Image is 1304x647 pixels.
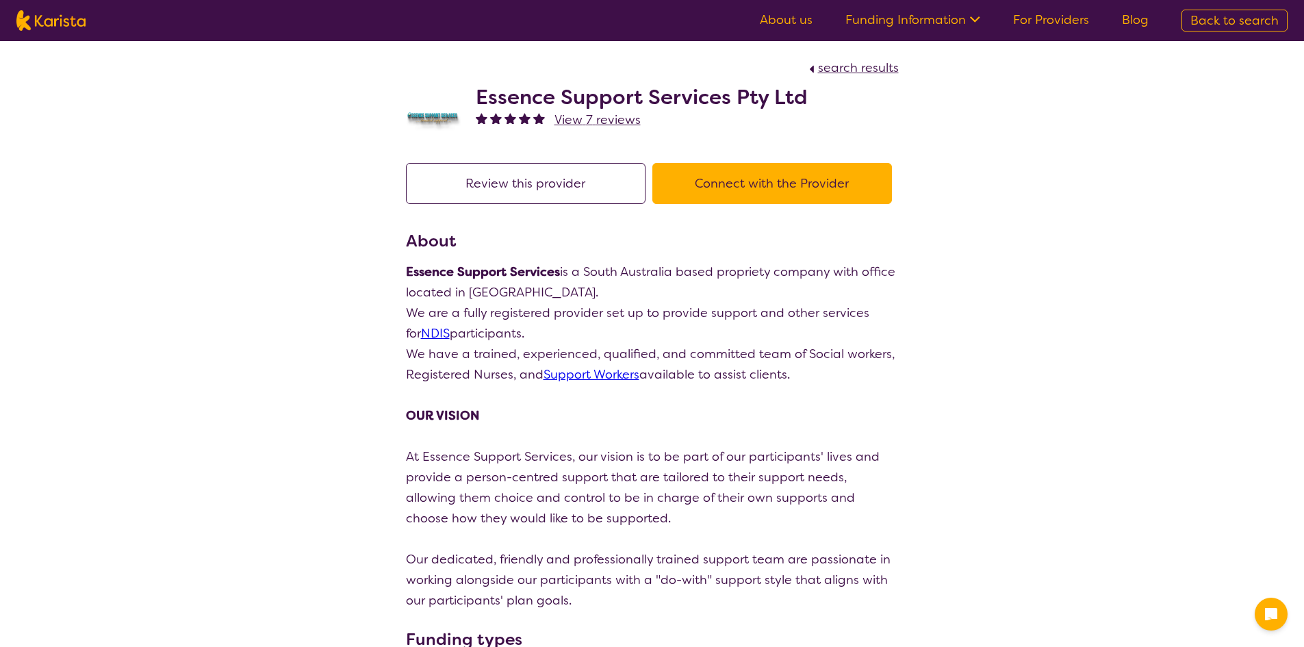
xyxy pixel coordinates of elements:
a: Review this provider [406,175,652,192]
img: jyehvabsbxqbdngyqxmo.png [406,88,461,143]
span: View 7 reviews [554,112,641,128]
img: fullstar [504,112,516,124]
a: Funding Information [845,12,980,28]
p: is a South Australia based propriety company with office located in [GEOGRAPHIC_DATA]. [406,262,899,303]
img: fullstar [476,112,487,124]
button: Review this provider [406,163,645,204]
img: fullstar [490,112,502,124]
h2: Essence Support Services Pty Ltd [476,85,808,110]
span: search results [818,60,899,76]
a: Connect with the Provider [652,175,899,192]
a: Blog [1122,12,1149,28]
img: fullstar [533,112,545,124]
p: At Essence Support Services, our vision is to be part of our participants' lives and provide a pe... [406,446,899,529]
span: Back to search [1190,12,1279,29]
img: Karista logo [16,10,86,31]
h3: About [406,229,899,253]
p: We are a fully registered provider set up to provide support and other services for participants. [406,303,899,344]
strong: OUR VISION [406,407,479,424]
a: View 7 reviews [554,110,641,130]
p: We have a trained, experienced, qualified, and committed team of Social workers, Registered Nurse... [406,344,899,385]
a: Support Workers [544,366,639,383]
a: Back to search [1181,10,1288,31]
strong: Essence Support Services [406,264,560,280]
button: Connect with the Provider [652,163,892,204]
a: search results [806,60,899,76]
a: About us [760,12,813,28]
a: For Providers [1013,12,1089,28]
a: NDIS [421,325,450,342]
img: fullstar [519,112,530,124]
p: Our dedicated, friendly and professionally trained support team are passionate in working alongsi... [406,549,899,611]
